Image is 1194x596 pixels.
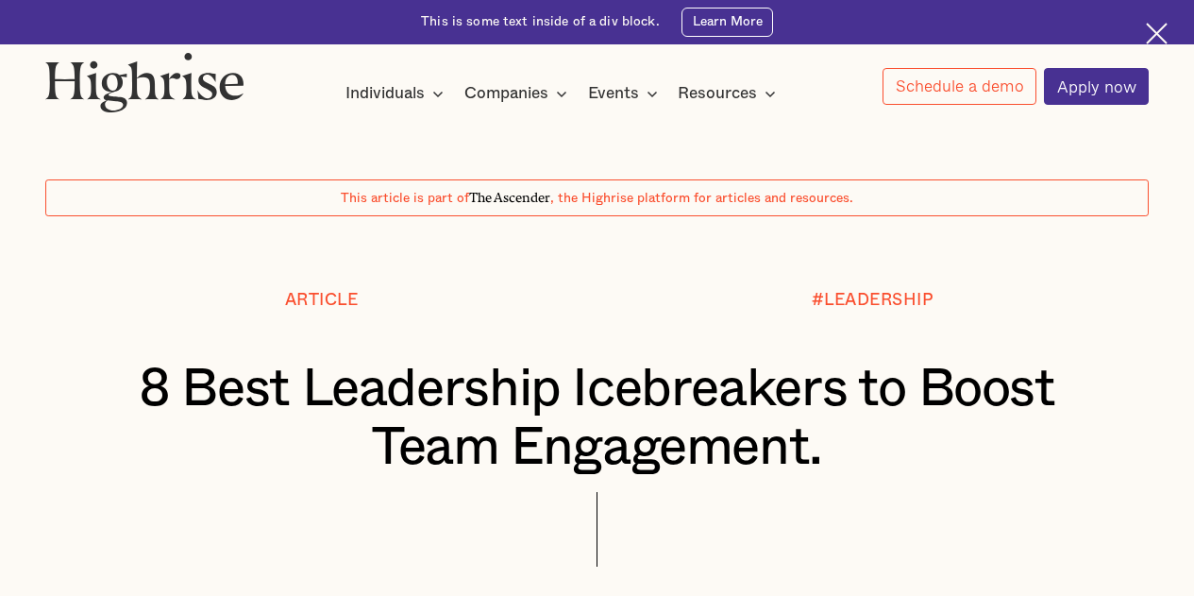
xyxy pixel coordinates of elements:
div: Companies [464,82,573,105]
div: Resources [678,82,757,105]
div: This is some text inside of a div block. [421,13,660,31]
a: Schedule a demo [883,68,1036,105]
div: Resources [678,82,782,105]
div: Companies [464,82,548,105]
div: Events [588,82,639,105]
img: Cross icon [1146,23,1168,44]
a: Learn More [681,8,773,37]
div: Individuals [345,82,425,105]
div: Events [588,82,664,105]
h1: 8 Best Leadership Icebreakers to Boost Team Engagement. [92,361,1102,478]
a: Apply now [1044,68,1149,105]
span: The Ascender [469,187,550,203]
img: Highrise logo [45,52,244,112]
div: #LEADERSHIP [812,291,934,310]
span: , the Highrise platform for articles and resources. [550,192,853,205]
div: Article [285,291,359,310]
div: Individuals [345,82,449,105]
span: This article is part of [341,192,469,205]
